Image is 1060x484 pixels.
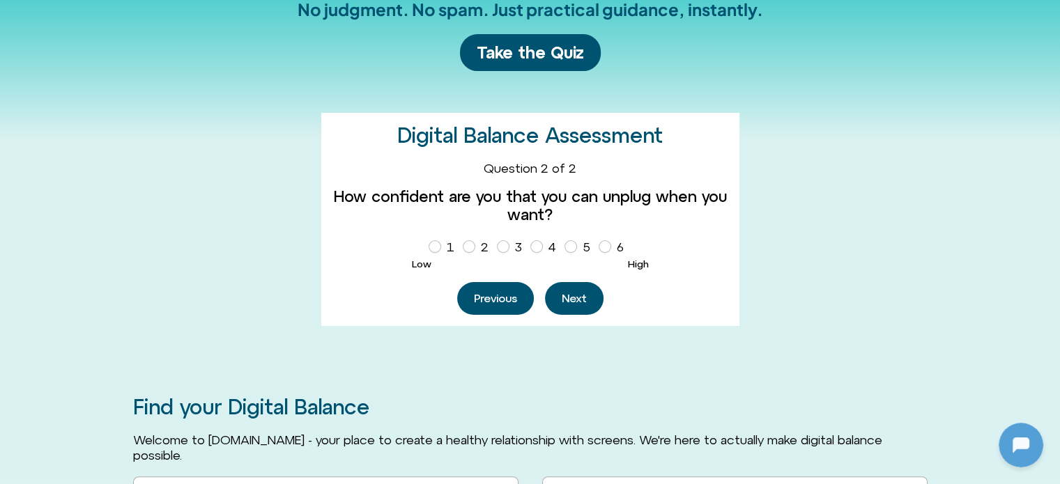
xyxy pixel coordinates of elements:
label: How confident are you that you can unplug when you want? [332,187,728,224]
button: Next [545,282,604,315]
span: High [628,258,649,270]
span: Low [412,258,431,270]
span: Take the Quiz [477,42,584,63]
label: 2 [463,235,494,259]
label: 5 [564,235,596,259]
label: 6 [599,235,629,259]
iframe: Botpress [999,423,1043,467]
span: Welcome to [DOMAIN_NAME] - your place to create a healthy relationship with screens. We're here t... [133,432,882,462]
label: 3 [497,235,528,259]
form: Homepage Sign Up [332,161,728,315]
div: Question 2 of 2 [332,161,728,176]
button: Previous [457,282,534,315]
label: 1 [429,235,460,259]
h2: Digital Balance Assessment [397,124,663,147]
h2: Find your Digital Balance [133,396,928,419]
label: 4 [530,235,562,259]
a: Take the Quiz [460,34,601,71]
